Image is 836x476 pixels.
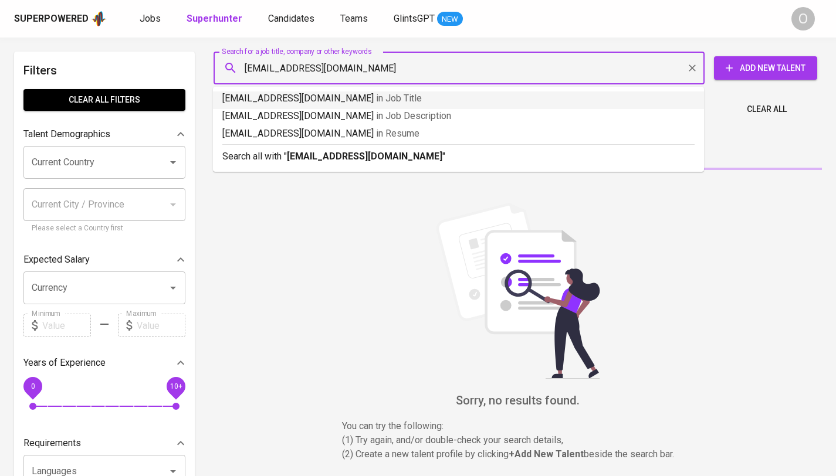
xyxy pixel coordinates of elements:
[268,13,314,24] span: Candidates
[342,433,694,447] p: (1) Try again, and/or double-check your search details,
[376,128,419,139] span: in Resume
[222,127,695,141] p: [EMAIL_ADDRESS][DOMAIN_NAME]
[723,61,808,76] span: Add New Talent
[376,93,422,104] span: in Job Title
[23,253,90,267] p: Expected Salary
[287,151,442,162] b: [EMAIL_ADDRESS][DOMAIN_NAME]
[165,280,181,296] button: Open
[342,419,694,433] p: You can try the following :
[222,91,695,106] p: [EMAIL_ADDRESS][DOMAIN_NAME]
[791,7,815,30] div: O
[742,98,791,120] button: Clear All
[31,382,35,390] span: 0
[268,12,317,26] a: Candidates
[140,12,163,26] a: Jobs
[747,102,787,117] span: Clear All
[33,93,176,107] span: Clear All filters
[394,12,463,26] a: GlintsGPT NEW
[32,223,177,234] p: Please select a Country first
[23,127,110,141] p: Talent Demographics
[222,149,695,164] p: Search all with " "
[137,314,185,337] input: Value
[340,13,368,24] span: Teams
[23,351,185,375] div: Years of Experience
[165,154,181,171] button: Open
[14,12,89,26] div: Superpowered
[23,431,185,455] div: Requirements
[394,13,435,24] span: GlintsGPT
[170,382,182,390] span: 10+
[91,10,107,28] img: app logo
[23,61,185,80] h6: Filters
[714,56,817,80] button: Add New Talent
[23,356,106,370] p: Years of Experience
[376,110,451,121] span: in Job Description
[214,391,822,410] h6: Sorry, no results found.
[187,13,242,24] b: Superhunter
[342,447,694,461] p: (2) Create a new talent profile by clicking beside the search bar.
[222,109,695,123] p: [EMAIL_ADDRESS][DOMAIN_NAME]
[140,13,161,24] span: Jobs
[684,60,700,76] button: Clear
[23,248,185,271] div: Expected Salary
[14,10,107,28] a: Superpoweredapp logo
[23,89,185,111] button: Clear All filters
[430,203,606,379] img: file_searching.svg
[437,13,463,25] span: NEW
[340,12,370,26] a: Teams
[23,123,185,146] div: Talent Demographics
[187,12,245,26] a: Superhunter
[42,314,91,337] input: Value
[23,436,81,450] p: Requirements
[509,448,584,460] b: + Add New Talent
